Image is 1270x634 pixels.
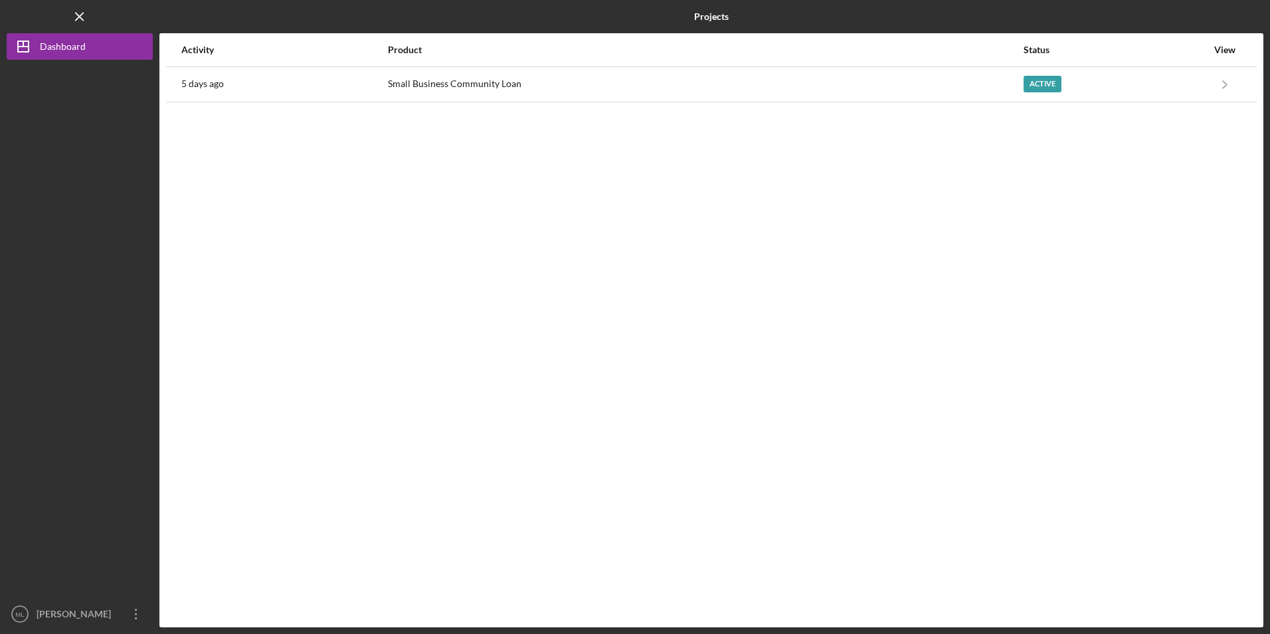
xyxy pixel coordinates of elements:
[1024,45,1207,55] div: Status
[7,601,153,627] button: ML[PERSON_NAME]
[181,45,387,55] div: Activity
[181,78,224,89] time: 2025-08-20 23:48
[33,601,120,631] div: [PERSON_NAME]
[7,33,153,60] button: Dashboard
[1024,76,1061,92] div: Active
[15,611,25,618] text: ML
[388,68,1022,101] div: Small Business Community Loan
[388,45,1022,55] div: Product
[1208,45,1241,55] div: View
[694,11,729,22] b: Projects
[40,33,86,63] div: Dashboard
